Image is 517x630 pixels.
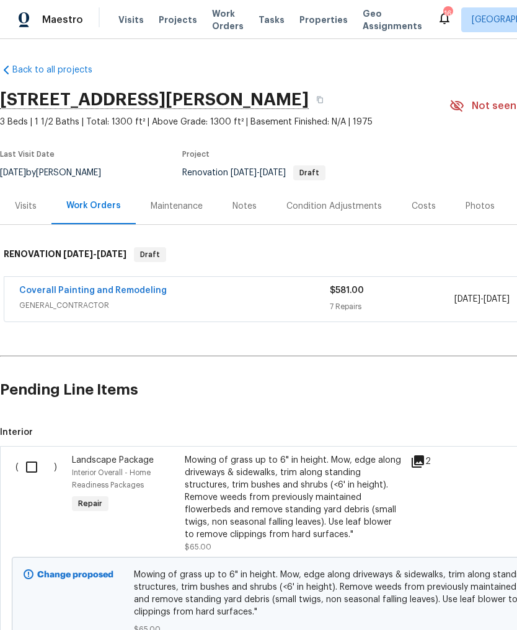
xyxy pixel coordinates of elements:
span: Draft [135,248,165,261]
div: 16 [443,7,452,20]
h6: RENOVATION [4,247,126,262]
span: - [63,250,126,258]
div: Mowing of grass up to 6" in height. Mow, edge along driveways & sidewalks, trim along standing st... [185,454,403,541]
span: Project [182,151,210,158]
span: [DATE] [63,250,93,258]
div: Maintenance [151,200,203,212]
span: Landscape Package [72,456,154,465]
span: [DATE] [454,295,480,304]
span: Tasks [258,15,285,24]
span: Visits [118,14,144,26]
span: [DATE] [260,168,286,177]
span: $65.00 [185,543,211,551]
span: Projects [159,14,197,26]
a: Coverall Painting and Remodeling [19,286,167,295]
span: [DATE] [231,168,257,177]
span: Interior Overall - Home Readiness Packages [72,469,151,489]
span: Repair [73,497,107,510]
span: [DATE] [97,250,126,258]
span: Draft [294,169,324,177]
button: Copy Address [309,89,331,111]
div: 2 [410,454,459,469]
div: Work Orders [66,199,121,212]
div: 7 Repairs [330,300,454,313]
div: Notes [232,200,257,212]
span: - [454,293,510,305]
span: $581.00 [330,286,364,295]
span: - [231,168,286,177]
span: Maestro [42,14,83,26]
span: Renovation [182,168,325,177]
span: GENERAL_CONTRACTOR [19,299,330,312]
span: Properties [299,14,348,26]
div: ( ) [12,450,68,557]
div: Condition Adjustments [286,200,382,212]
div: Photos [466,200,495,212]
div: Visits [15,200,37,212]
b: Change proposed [37,571,113,579]
div: Costs [412,200,436,212]
span: Work Orders [212,7,244,32]
span: [DATE] [484,295,510,304]
span: Geo Assignments [363,7,422,32]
